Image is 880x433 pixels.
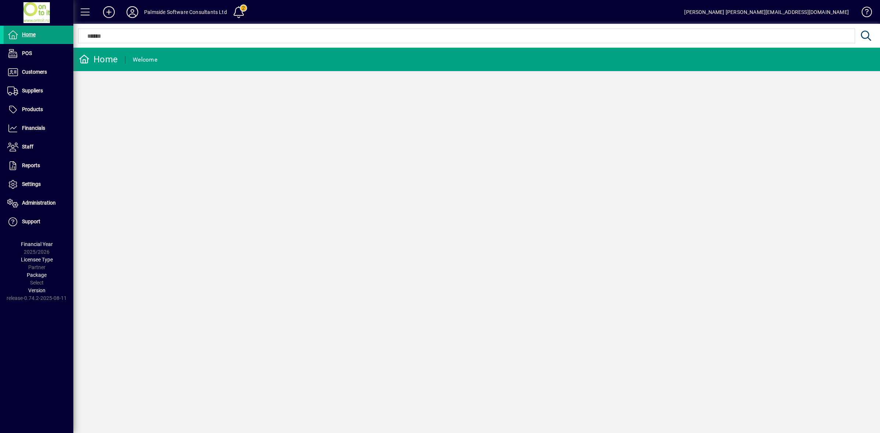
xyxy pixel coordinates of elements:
[4,63,73,81] a: Customers
[21,241,53,247] span: Financial Year
[27,272,47,278] span: Package
[144,6,227,18] div: Palmside Software Consultants Ltd
[4,82,73,100] a: Suppliers
[133,54,157,66] div: Welcome
[4,44,73,63] a: POS
[4,194,73,212] a: Administration
[4,213,73,231] a: Support
[97,5,121,19] button: Add
[22,88,43,93] span: Suppliers
[22,144,33,150] span: Staff
[22,181,41,187] span: Settings
[22,50,32,56] span: POS
[684,6,849,18] div: [PERSON_NAME] [PERSON_NAME][EMAIL_ADDRESS][DOMAIN_NAME]
[4,175,73,194] a: Settings
[22,69,47,75] span: Customers
[22,162,40,168] span: Reports
[22,125,45,131] span: Financials
[4,138,73,156] a: Staff
[22,32,36,37] span: Home
[28,287,45,293] span: Version
[4,157,73,175] a: Reports
[22,106,43,112] span: Products
[79,54,118,65] div: Home
[22,219,40,224] span: Support
[22,200,56,206] span: Administration
[21,257,53,263] span: Licensee Type
[4,100,73,119] a: Products
[4,119,73,137] a: Financials
[856,1,871,25] a: Knowledge Base
[121,5,144,19] button: Profile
